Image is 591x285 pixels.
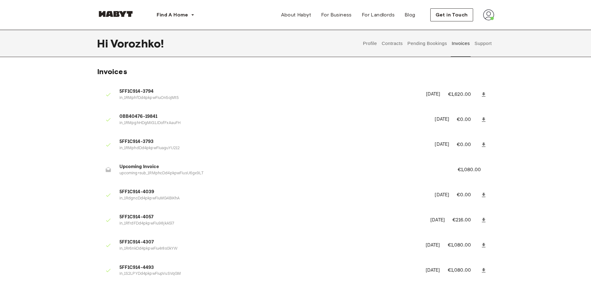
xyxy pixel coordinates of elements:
[452,216,479,224] p: €216.00
[152,9,199,21] button: Find A Home
[435,141,449,148] p: [DATE]
[119,196,428,202] p: in_1RdgncDd4pkpwFiuMG4BiKhA
[110,37,164,50] span: Vorozhko !
[457,116,479,123] p: €0.00
[119,120,428,126] p: in_1RMpghHDgMiG1JDofFxAauFH
[119,88,419,95] span: 5FF1C914-3794
[119,171,443,176] p: upcoming+sub_1RMphcDd4pkpwFiusU6gx9LT
[357,9,400,21] a: For Landlords
[448,91,479,98] p: €1,620.00
[360,30,494,57] div: user profile tabs
[119,95,419,101] p: in_1RMphfDd4pkpwFiuOn5ojMt5
[435,192,449,199] p: [DATE]
[451,30,470,57] button: Invoices
[119,246,418,252] p: in_1Rr6nkDd4pkpwFiu4r8s0kYW
[430,8,473,21] button: Get in Touch
[458,166,489,174] p: €1,080.00
[97,67,127,76] span: Invoices
[119,214,423,221] span: 5FF1C914-4057
[436,11,468,19] span: Get in Touch
[400,9,420,21] a: Blog
[405,11,415,19] span: Blog
[119,163,443,171] span: Upcoming Invoice
[435,116,449,123] p: [DATE]
[119,221,423,227] p: in_1RfrdFDd4pkpwFiu98jkA5l7
[426,267,440,274] p: [DATE]
[281,11,311,19] span: About Habyt
[483,9,494,20] img: avatar
[119,138,428,145] span: 5FF1C914-3793
[119,271,418,277] p: in_1S2LPYDd4pkpwFiupVuSVqGM
[474,30,493,57] button: Support
[407,30,448,57] button: Pending Bookings
[430,217,445,224] p: [DATE]
[97,11,134,17] img: Habyt
[457,191,479,199] p: €0.00
[448,242,479,249] p: €1,080.00
[448,267,479,274] p: €1,080.00
[119,145,428,151] p: in_1RMphdDd4pkpwFiuaguYU212
[119,239,418,246] span: 5FF1C914-4307
[362,11,395,19] span: For Landlords
[426,91,441,98] p: [DATE]
[119,264,418,271] span: 5FF1C914-4493
[157,11,188,19] span: Find A Home
[119,113,428,120] span: 0BB40476-19841
[321,11,352,19] span: For Business
[97,37,110,50] span: Hi
[457,141,479,149] p: €0.00
[362,30,378,57] button: Profile
[316,9,357,21] a: For Business
[119,189,428,196] span: 5FF1C914-4039
[381,30,404,57] button: Contracts
[426,242,440,249] p: [DATE]
[276,9,316,21] a: About Habyt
